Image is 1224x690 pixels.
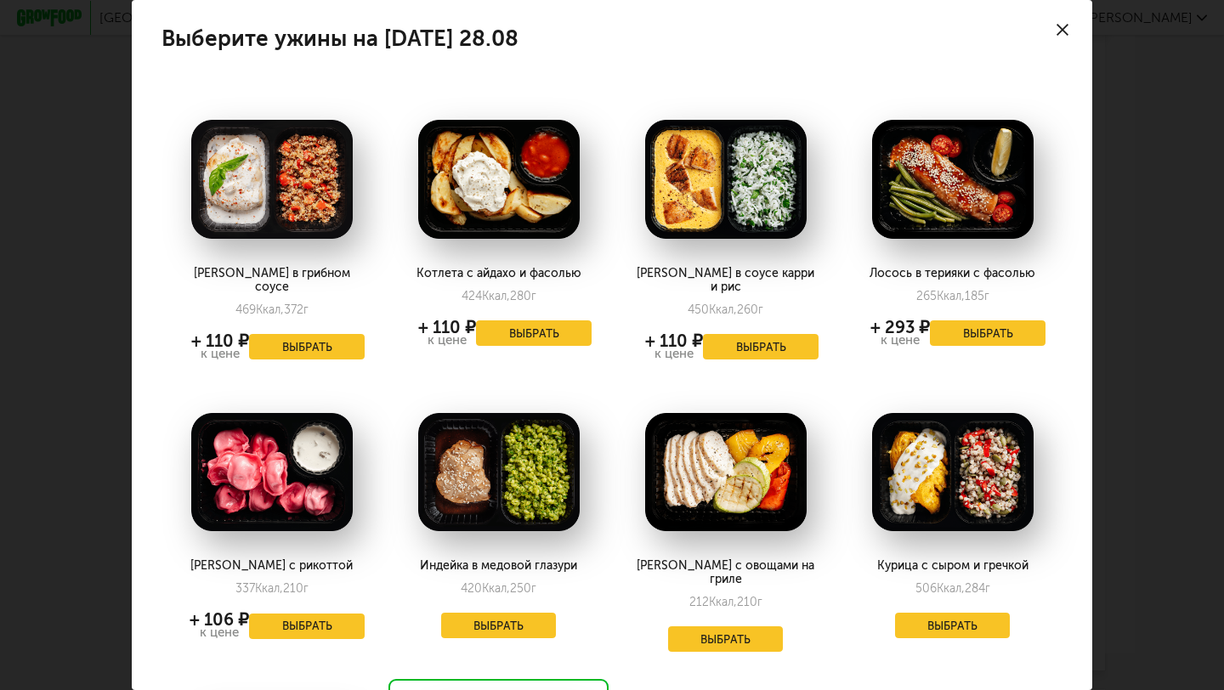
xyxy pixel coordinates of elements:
[870,334,930,347] div: к цене
[915,581,990,596] div: 506 284
[178,559,365,573] div: [PERSON_NAME] с рикоттой
[859,559,1045,573] div: Курица с сыром и гречкой
[632,559,819,586] div: [PERSON_NAME] с овощами на гриле
[709,303,737,317] span: Ккал,
[190,626,249,639] div: к цене
[235,303,309,317] div: 469 372
[668,626,784,652] button: Выбрать
[870,320,930,334] div: + 293 ₽
[645,348,703,360] div: к цене
[255,581,283,596] span: Ккал,
[303,581,309,596] span: г
[937,581,965,596] span: Ккал,
[462,289,536,303] div: 424 280
[191,334,249,348] div: + 110 ₽
[916,289,989,303] div: 265 185
[531,581,536,596] span: г
[757,595,762,609] span: г
[758,303,763,317] span: г
[190,613,249,626] div: + 106 ₽
[178,267,365,294] div: [PERSON_NAME] в грибном соусе
[191,120,353,239] img: big_AwletdpO0lAfdjj0.png
[703,334,819,359] button: Выбрать
[482,289,510,303] span: Ккал,
[872,120,1034,239] img: big_PWyqym2mdqCAeLXC.png
[441,613,557,638] button: Выбрать
[405,559,592,573] div: Индейка в медовой глазури
[895,613,1011,638] button: Выбрать
[418,413,580,532] img: big_BZtb2hnABZbDWl1Q.png
[256,303,284,317] span: Ккал,
[418,120,580,239] img: big_e20d9n1ALgMqkwGM.png
[859,267,1045,280] div: Лосось в терияки с фасолью
[191,413,353,532] img: big_tsROXB5P9kwqKV4s.png
[161,30,518,48] h4: Выберите ужины на [DATE] 28.08
[418,320,476,334] div: + 110 ₽
[645,413,807,532] img: big_u4gUFyGI04g4Uk5Q.png
[482,581,510,596] span: Ккал,
[937,289,965,303] span: Ккал,
[303,303,309,317] span: г
[235,581,309,596] div: 337 210
[191,348,249,360] div: к цене
[531,289,536,303] span: г
[461,581,536,596] div: 420 250
[930,320,1045,346] button: Выбрать
[689,595,762,609] div: 212 210
[249,614,365,639] button: Выбрать
[872,413,1034,532] img: big_Xr6ZhdvKR9dr3erW.png
[249,334,365,359] button: Выбрать
[985,581,990,596] span: г
[476,320,592,346] button: Выбрать
[984,289,989,303] span: г
[709,595,737,609] span: Ккал,
[645,120,807,239] img: big_gCmX0bBp7WDOZyu5.png
[688,303,763,317] div: 450 260
[645,334,703,348] div: + 110 ₽
[632,267,819,294] div: [PERSON_NAME] в соусе карри и рис
[418,334,476,347] div: к цене
[405,267,592,280] div: Котлета с айдахо и фасолью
